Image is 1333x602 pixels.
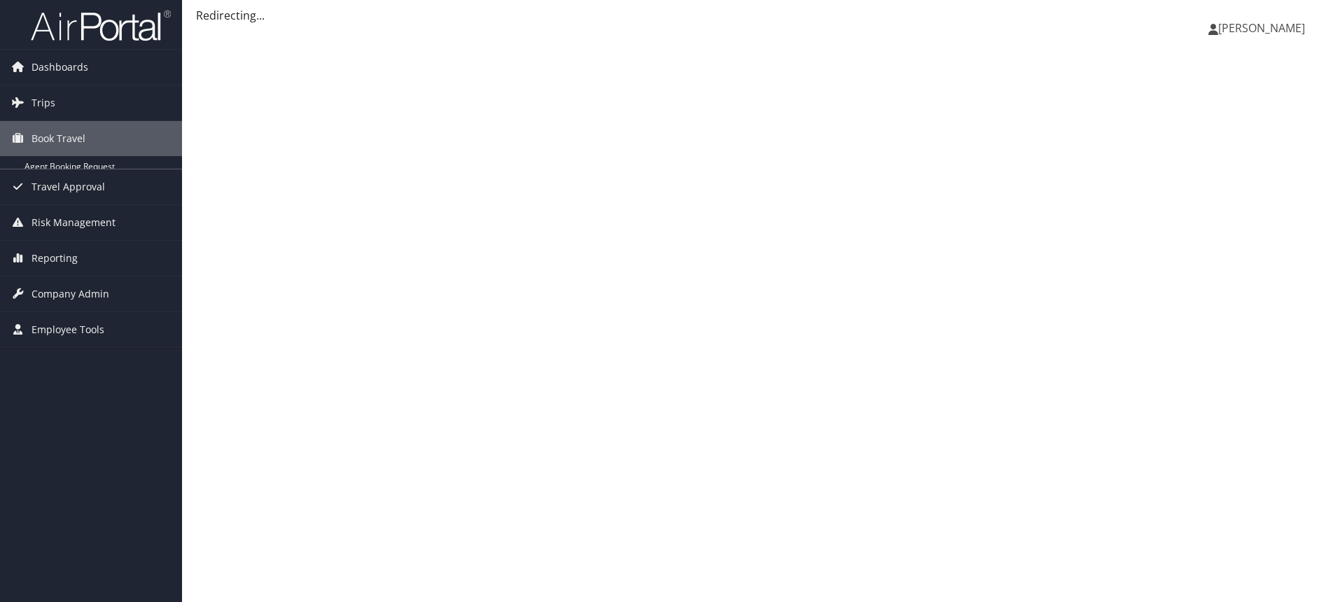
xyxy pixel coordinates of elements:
[32,85,55,120] span: Trips
[32,241,78,276] span: Reporting
[32,121,85,156] span: Book Travel
[1208,7,1319,49] a: [PERSON_NAME]
[32,312,104,347] span: Employee Tools
[32,205,116,240] span: Risk Management
[32,276,109,311] span: Company Admin
[1218,20,1305,36] span: [PERSON_NAME]
[32,169,105,204] span: Travel Approval
[32,50,88,85] span: Dashboards
[196,7,1319,24] div: Redirecting...
[31,9,171,42] img: airportal-logo.png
